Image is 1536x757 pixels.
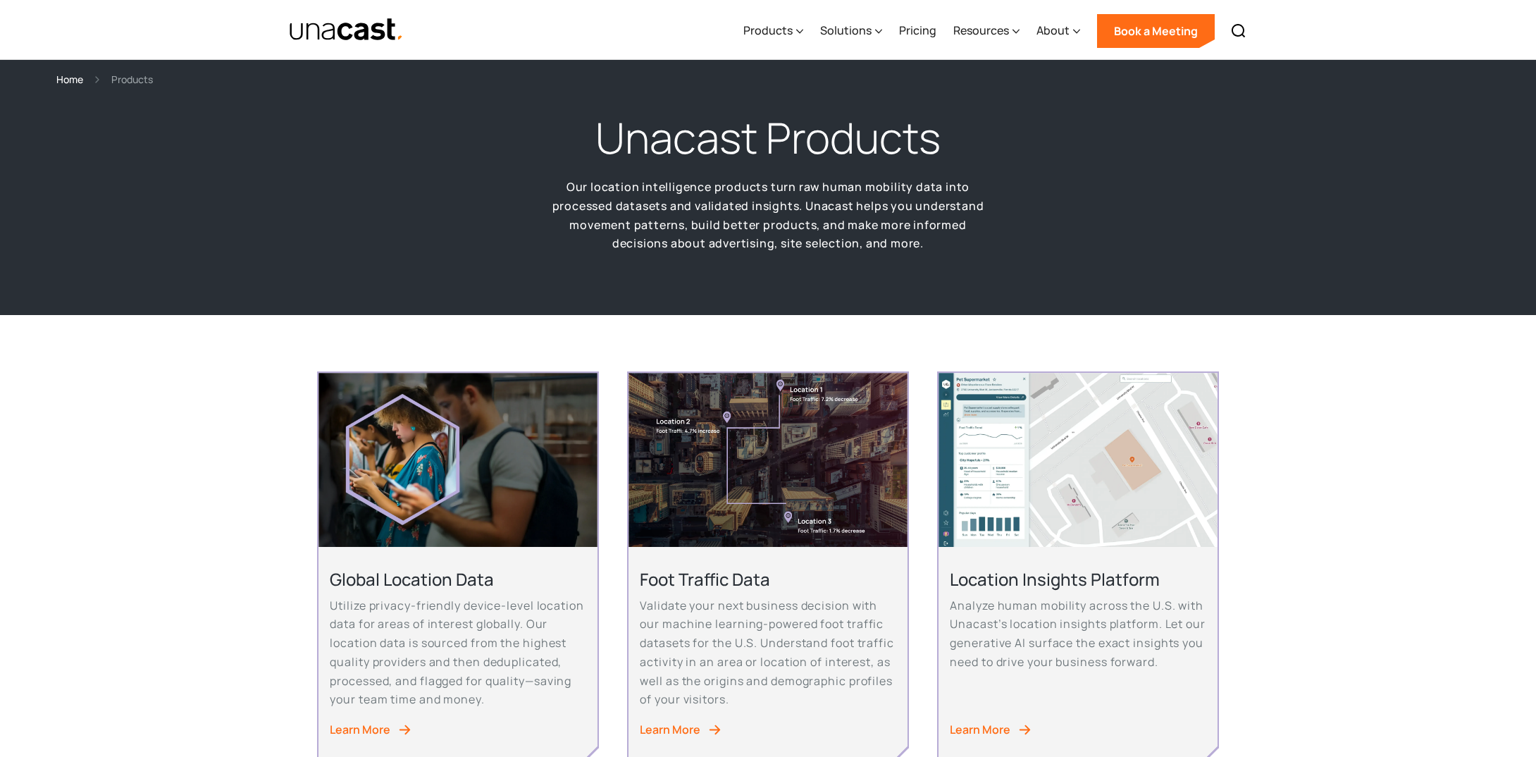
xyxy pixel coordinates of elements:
[1097,14,1215,48] a: Book a Meeting
[1230,23,1247,39] img: Search icon
[950,720,1010,739] div: Learn More
[56,71,83,87] a: Home
[640,596,896,709] p: Validate your next business decision with our machine learning-powered foot traffic datasets for ...
[820,2,882,60] div: Solutions
[330,720,390,739] div: Learn More
[743,22,793,39] div: Products
[640,720,700,739] div: Learn More
[950,568,1206,590] h2: Location Insights Platform
[330,720,586,739] a: Learn More
[289,18,404,42] a: home
[953,2,1020,60] div: Resources
[953,22,1009,39] div: Resources
[628,373,907,547] img: An aerial view of a city block with foot traffic data and location data information
[950,596,1206,672] p: Analyze human mobility across the U.S. with Unacast’s location insights platform. Let our generat...
[1036,22,1070,39] div: About
[1036,2,1080,60] div: About
[899,2,936,60] a: Pricing
[330,596,586,709] p: Utilize privacy-friendly device-level location data for areas of interest globally. Our location ...
[743,2,803,60] div: Products
[950,720,1206,739] a: Learn More
[550,178,986,253] p: Our location intelligence products turn raw human mobility data into processed datasets and valid...
[111,71,153,87] div: Products
[330,568,586,590] h2: Global Location Data
[289,18,404,42] img: Unacast text logo
[595,110,941,166] h1: Unacast Products
[820,22,872,39] div: Solutions
[640,568,896,590] h2: Foot Traffic Data
[640,720,896,739] a: Learn More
